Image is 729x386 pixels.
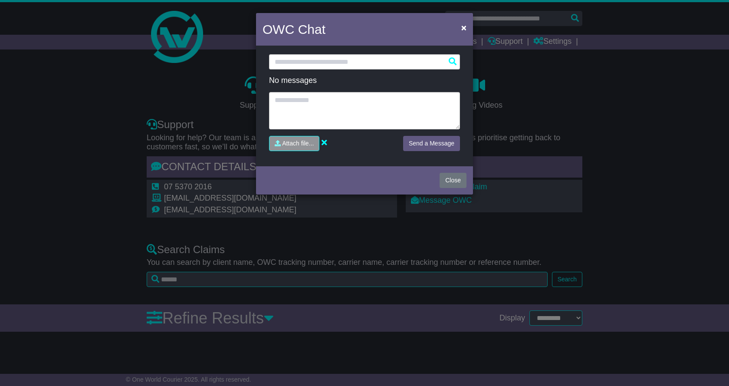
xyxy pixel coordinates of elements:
[269,76,460,86] p: No messages
[440,173,466,188] button: Close
[457,19,471,36] button: Close
[263,20,325,39] h4: OWC Chat
[403,136,460,151] button: Send a Message
[461,23,466,33] span: ×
